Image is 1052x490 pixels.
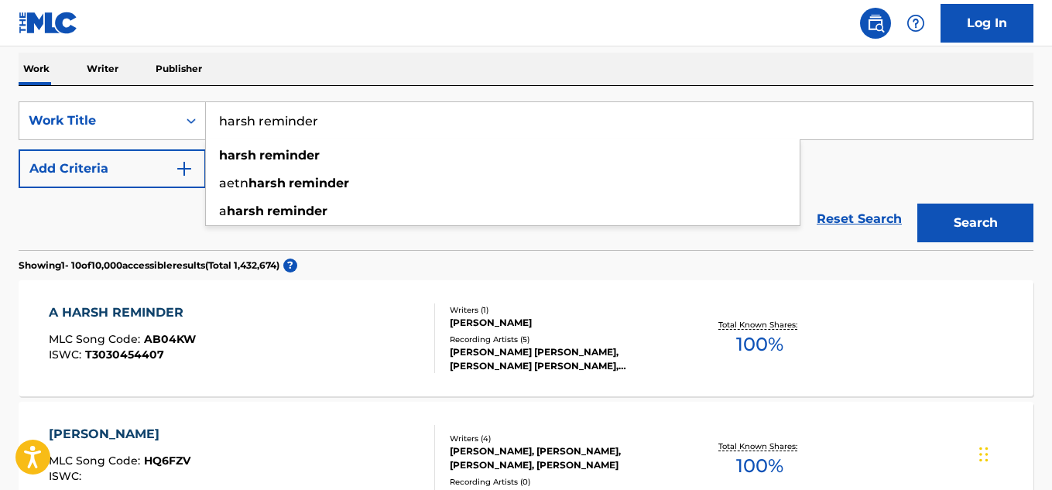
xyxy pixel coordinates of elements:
[248,176,286,190] strong: harsh
[49,469,85,483] span: ISWC :
[975,416,1052,490] iframe: Chat Widget
[219,204,227,218] span: a
[259,148,320,163] strong: reminder
[49,425,190,444] div: [PERSON_NAME]
[144,332,196,346] span: AB04KW
[82,53,123,85] p: Writer
[718,440,801,452] p: Total Known Shares:
[917,204,1033,242] button: Search
[450,345,676,373] div: [PERSON_NAME] [PERSON_NAME], [PERSON_NAME] [PERSON_NAME], [PERSON_NAME] [PERSON_NAME], [PERSON_NA...
[866,14,885,33] img: search
[450,476,676,488] div: Recording Artists ( 0 )
[19,53,54,85] p: Work
[19,101,1033,250] form: Search Form
[144,454,190,468] span: HQ6FZV
[49,332,144,346] span: MLC Song Code :
[450,316,676,330] div: [PERSON_NAME]
[906,14,925,33] img: help
[19,12,78,34] img: MLC Logo
[289,176,349,190] strong: reminder
[151,53,207,85] p: Publisher
[941,4,1033,43] a: Log In
[979,431,989,478] div: Drag
[227,204,264,218] strong: harsh
[900,8,931,39] div: Help
[718,319,801,331] p: Total Known Shares:
[49,454,144,468] span: MLC Song Code :
[19,259,279,272] p: Showing 1 - 10 of 10,000 accessible results (Total 1,432,674 )
[267,204,327,218] strong: reminder
[175,159,194,178] img: 9d2ae6d4665cec9f34b9.svg
[736,331,783,358] span: 100 %
[450,304,676,316] div: Writers ( 1 )
[860,8,891,39] a: Public Search
[29,111,168,130] div: Work Title
[219,176,248,190] span: aetn
[49,348,85,362] span: ISWC :
[450,334,676,345] div: Recording Artists ( 5 )
[85,348,164,362] span: T3030454407
[19,149,206,188] button: Add Criteria
[219,148,256,163] strong: harsh
[283,259,297,272] span: ?
[19,280,1033,396] a: A HARSH REMINDERMLC Song Code:AB04KWISWC:T3030454407Writers (1)[PERSON_NAME]Recording Artists (5)...
[809,202,910,236] a: Reset Search
[49,303,196,322] div: A HARSH REMINDER
[736,452,783,480] span: 100 %
[450,433,676,444] div: Writers ( 4 )
[450,444,676,472] div: [PERSON_NAME], [PERSON_NAME], [PERSON_NAME], [PERSON_NAME]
